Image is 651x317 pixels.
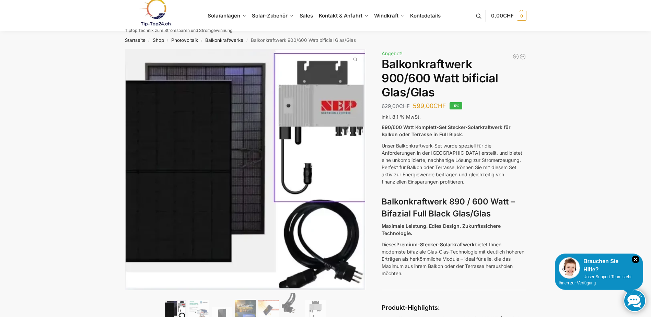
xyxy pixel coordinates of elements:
span: CHF [399,103,410,109]
nav: Breadcrumb [113,31,538,49]
span: / [146,38,153,43]
a: Balkonkraftwerke [205,37,243,43]
span: Windkraft [374,12,398,19]
strong: Premium-Stecker-Solarkraftwerk [396,242,475,247]
a: Sales [297,0,316,31]
strong: Maximale Leistung. Edles Design. Zukunftssichere Technologie. [382,223,501,236]
span: CHF [503,12,514,19]
a: Flexible Solarpanels (2×240 Watt & Solar Laderegler [519,53,526,60]
a: Shop [153,37,164,43]
span: -5% [450,102,462,109]
p: Unser Balkonkraftwerk-Set wurde speziell für die Anforderungen in der [GEOGRAPHIC_DATA] erstellt,... [382,142,526,185]
span: inkl. 8,1 % MwSt. [382,114,421,120]
span: Kontodetails [410,12,441,19]
span: Kontakt & Anfahrt [319,12,362,19]
a: Solar-Zubehör [249,0,297,31]
span: / [243,38,251,43]
strong: Produkt-Highlights: [382,304,440,311]
p: Tiptop Technik zum Stromsparen und Stromgewinnung [125,28,232,33]
i: Schließen [632,256,639,263]
span: 0,00 [491,12,513,19]
a: Startseite [125,37,146,43]
img: Customer service [559,257,580,279]
span: CHF [433,102,446,109]
span: / [164,38,171,43]
a: Windkraft [371,0,407,31]
a: Photovoltaik [171,37,198,43]
span: Sales [300,12,313,19]
img: Balkonkraftwerk 900/600 Watt bificial Glas/Glas 3 [365,49,606,290]
a: Kontodetails [407,0,443,31]
span: Unser Support-Team steht Ihnen zur Verfügung [559,274,631,285]
div: Brauchen Sie Hilfe? [559,257,639,274]
span: Solar-Zubehör [252,12,288,19]
a: Balkonkraftwerk 1780 Watt mit 4 KWh Zendure Batteriespeicher Notstrom fähig [512,53,519,60]
span: Angebot! [382,50,403,56]
img: Balkonkraftwerk 900/600 Watt bificial Glas/Glas 1 [125,49,366,290]
bdi: 629,00 [382,103,410,109]
bdi: 599,00 [413,102,446,109]
a: 0,00CHF 0 [491,5,526,26]
p: Dieses bietet Ihnen modernste bifaziale Glas-Glas-Technologie mit deutlich höheren Erträgen als h... [382,241,526,277]
a: Kontakt & Anfahrt [316,0,371,31]
strong: 890/600 Watt Komplett-Set Stecker-Solarkraftwerk für Balkon oder Terrasse in Full Black. [382,124,511,137]
span: Solaranlagen [208,12,240,19]
span: 0 [517,11,526,21]
strong: Balkonkraftwerk 890 / 600 Watt – Bifazial Full Black Glas/Glas [382,197,515,219]
span: / [198,38,205,43]
h1: Balkonkraftwerk 900/600 Watt bificial Glas/Glas [382,57,526,99]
